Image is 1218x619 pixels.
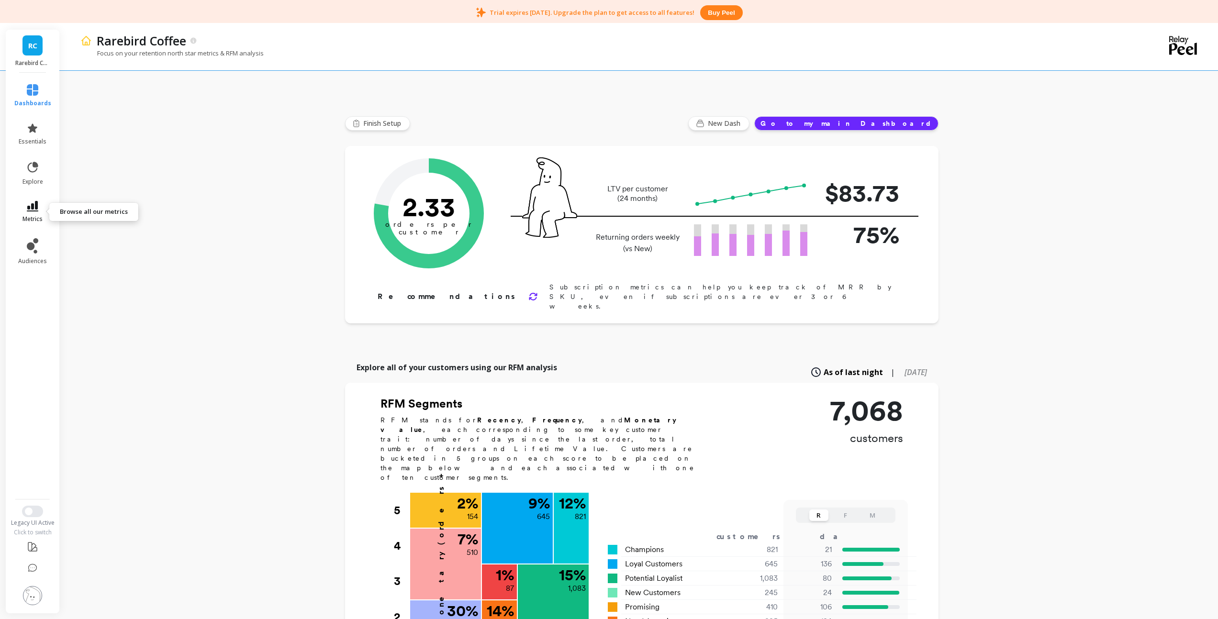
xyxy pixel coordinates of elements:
p: 821 [575,511,586,522]
p: Trial expires [DATE]. Upgrade the plan to get access to all features! [490,8,694,17]
div: 821 [721,544,789,555]
div: Legacy UI Active [5,519,61,527]
button: Go to my main Dashboard [754,116,939,131]
p: 510 [467,547,478,558]
p: 1,083 [568,583,586,594]
button: Buy peel [700,5,742,20]
div: 645 [721,558,789,570]
p: 7,068 [830,396,903,425]
div: Click to switch [5,529,61,536]
tspan: orders per [385,220,472,229]
p: 30 % [447,603,478,619]
div: 245 [721,587,789,598]
button: New Dash [688,116,749,131]
p: 1 % [496,567,514,583]
p: 24 [790,587,832,598]
span: Promising [625,601,659,613]
h2: RFM Segments [380,396,706,411]
b: Recency [477,416,521,424]
p: 645 [537,511,550,522]
div: days [820,531,859,542]
p: 15 % [559,567,586,583]
p: 75% [823,217,899,253]
tspan: customer [398,228,459,236]
div: 4 [394,528,409,564]
button: M [863,509,882,521]
span: metrics [22,215,43,223]
b: Frequency [532,416,582,424]
img: profile picture [23,586,42,605]
div: 5 [394,493,409,528]
p: Rarebird Coffee [15,59,50,67]
p: 9 % [528,496,550,511]
p: 87 [506,583,514,594]
span: essentials [19,138,46,145]
div: 3 [394,564,409,599]
span: New Dash [708,119,743,128]
span: | [891,366,895,378]
img: pal seatted on line [522,157,577,238]
p: 2 % [457,496,478,511]
button: Switch to New UI [22,506,43,517]
p: 154 [467,511,478,522]
p: LTV per customer (24 months) [593,184,682,203]
span: As of last night [824,366,883,378]
span: New Customers [625,587,681,598]
span: RC [28,40,37,51]
span: Potential Loyalist [625,573,682,584]
p: 136 [790,558,832,570]
span: explore [22,178,43,186]
p: $83.73 [823,175,899,211]
p: 14 % [487,603,514,619]
span: dashboards [14,99,51,107]
p: RFM stands for , , and , each corresponding to some key customer trait: number of days since the ... [380,415,706,482]
p: 106 [790,601,832,613]
button: R [809,509,828,521]
p: Recommendations [378,291,517,302]
p: Subscription metrics can help you keep track of MRR by SKU, even if subscriptions are ever 3 or 6... [549,282,908,311]
button: F [836,509,855,521]
p: Explore all of your customers using our RFM analysis [357,362,557,373]
div: 1,083 [721,573,789,584]
p: customers [830,431,903,446]
text: 2.33 [402,191,455,222]
span: Loyal Customers [625,558,682,570]
p: Returning orders weekly (vs New) [593,232,682,254]
img: header icon [80,35,92,46]
p: 7 % [458,531,478,547]
span: Champions [625,544,664,555]
span: audiences [18,257,47,265]
div: customers [716,531,794,542]
p: 12 % [559,496,586,511]
span: [DATE] [905,367,927,377]
p: 80 [790,573,832,584]
p: 21 [790,544,832,555]
button: Finish Setup [345,116,410,131]
div: 410 [721,601,789,613]
p: Focus on your retention north star metrics & RFM analysis [80,49,264,57]
span: Finish Setup [363,119,404,128]
p: Rarebird Coffee [97,33,186,49]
